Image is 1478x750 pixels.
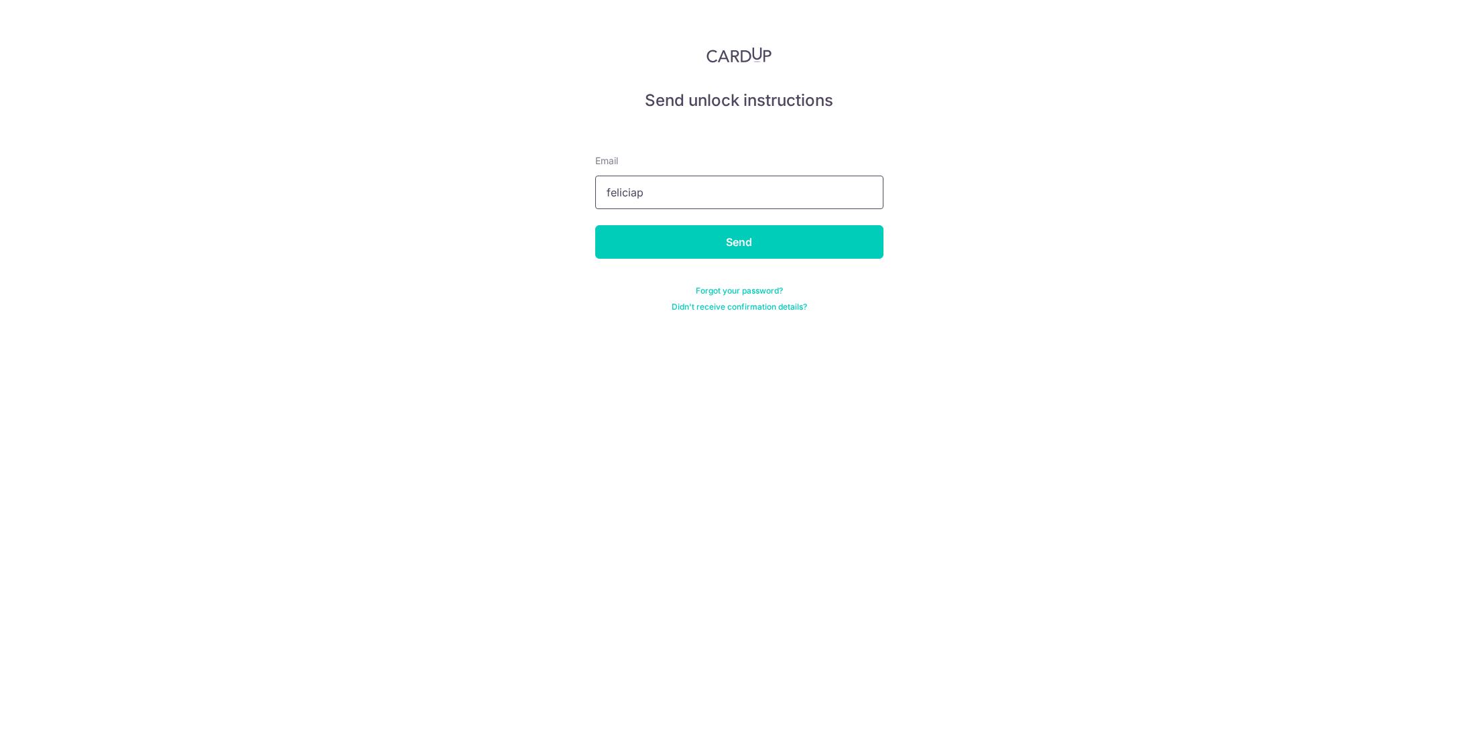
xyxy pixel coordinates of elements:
[595,155,618,166] span: translation missing: en.devise.label.Email
[595,176,883,209] input: Enter your Email
[706,47,772,63] img: CardUp Logo
[595,225,883,259] input: Send
[595,90,883,111] h5: Send unlock instructions
[696,286,783,296] a: Forgot your password?
[672,302,807,312] a: Didn't receive confirmation details?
